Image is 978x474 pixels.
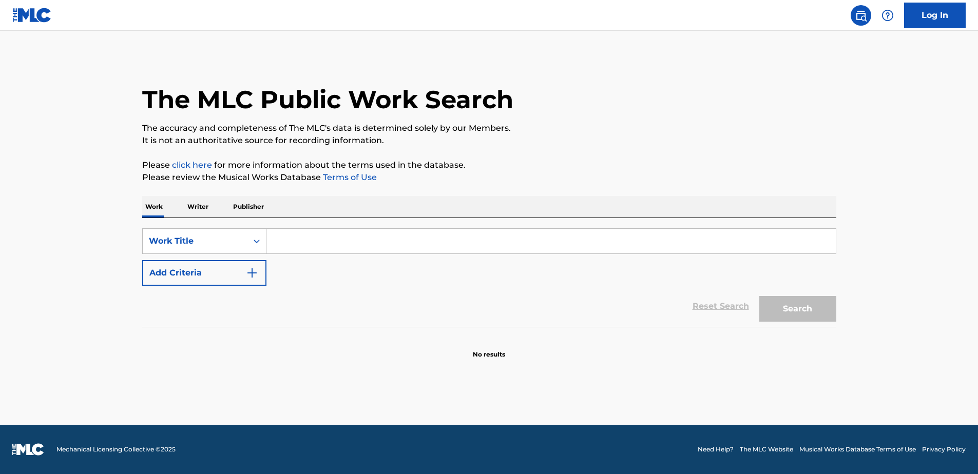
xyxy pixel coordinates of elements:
[321,172,377,182] a: Terms of Use
[246,267,258,279] img: 9d2ae6d4665cec9f34b9.svg
[904,3,966,28] a: Log In
[922,445,966,454] a: Privacy Policy
[142,134,836,147] p: It is not an authoritative source for recording information.
[799,445,916,454] a: Musical Works Database Terms of Use
[473,338,505,359] p: No results
[855,9,867,22] img: search
[698,445,734,454] a: Need Help?
[142,196,166,218] p: Work
[12,8,52,23] img: MLC Logo
[12,443,44,456] img: logo
[230,196,267,218] p: Publisher
[740,445,793,454] a: The MLC Website
[142,122,836,134] p: The accuracy and completeness of The MLC's data is determined solely by our Members.
[142,171,836,184] p: Please review the Musical Works Database
[142,159,836,171] p: Please for more information about the terms used in the database.
[881,9,894,22] img: help
[172,160,212,170] a: click here
[184,196,212,218] p: Writer
[851,5,871,26] a: Public Search
[142,84,513,115] h1: The MLC Public Work Search
[877,5,898,26] div: Help
[149,235,241,247] div: Work Title
[142,228,836,327] form: Search Form
[142,260,266,286] button: Add Criteria
[56,445,176,454] span: Mechanical Licensing Collective © 2025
